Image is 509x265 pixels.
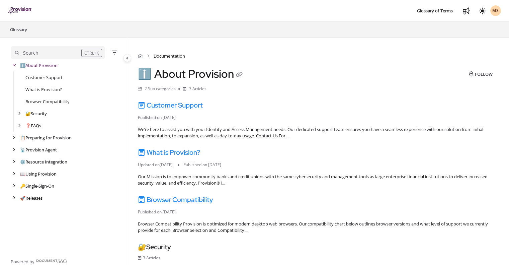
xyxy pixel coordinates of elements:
a: What is Provision? [138,148,200,157]
span: MS [492,8,499,14]
a: FAQs [25,122,41,129]
li: 3 Articles [138,255,165,261]
button: Filter [110,49,118,57]
span: 📋 [20,135,25,141]
div: CTRL+K [81,49,102,57]
span: Security [138,242,498,252]
div: We’re here to assist you with your Identity and Access Management needs. Our dedicated support te... [138,126,498,139]
button: Search [11,46,105,59]
div: arrow [16,111,23,117]
a: About Provision [20,62,58,69]
button: MS [490,5,501,16]
div: arrow [16,123,23,129]
button: Follow [463,69,498,79]
a: Resource Integration [20,158,67,165]
span: 🔐 [138,243,146,251]
div: Our Mission is to empower community banks and credit unions with the same cybersecurity and manag... [138,174,498,187]
span: 🚀 [20,195,25,201]
span: ⚙️ [20,159,25,165]
li: Published on [DATE] [178,162,226,168]
a: Home [138,53,143,59]
img: Document360 [36,259,67,263]
div: Search [23,49,38,57]
img: brand logo [8,7,32,14]
a: What is Provision? [25,86,62,93]
a: Provision Agent [20,146,57,153]
a: Security [25,110,47,117]
div: Browser Compatibility Provision is optimized for modern desktop web browsers. Our compatibility c... [138,221,498,234]
a: Single-Sign-On [20,183,54,189]
div: arrow [11,171,17,177]
span: Powered by [11,258,34,265]
li: Published on [DATE] [138,209,181,215]
span: Documentation [154,53,185,59]
h1: About Provision [138,67,245,80]
span: ℹ️ [20,62,25,68]
li: 3 Articles [178,86,206,92]
a: Glossary [9,25,28,34]
span: 🔑 [20,183,25,189]
a: Whats new [461,5,472,16]
li: Published on [DATE] [138,115,181,121]
button: Theme options [477,5,488,16]
span: 📡 [20,147,25,153]
a: Browser Compatibility [25,98,70,105]
button: Copy link of About Provision [234,70,245,80]
a: Releases [20,195,43,201]
a: Browser Compatibility [138,195,213,204]
span: Glossary of Terms [417,8,453,14]
a: Using Provision [20,171,57,177]
div: arrow [11,135,17,141]
span: 🔐 [25,111,31,117]
li: Updated on [DATE] [138,162,178,168]
a: Customer Support [25,74,63,81]
a: Powered by Document360 - opens in a new tab [11,257,67,265]
div: arrow [11,183,17,189]
span: 📖 [20,171,25,177]
div: arrow [11,147,17,153]
a: Customer Support [138,101,203,110]
div: arrow [11,62,17,69]
li: 2 Sub categories [138,86,178,92]
button: Category toggle [123,54,131,62]
span: ❓ [25,123,31,129]
div: arrow [11,195,17,201]
span: ℹ️ [138,67,152,81]
a: Project logo [8,7,32,15]
a: Preparing for Provision [20,134,72,141]
div: arrow [11,159,17,165]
